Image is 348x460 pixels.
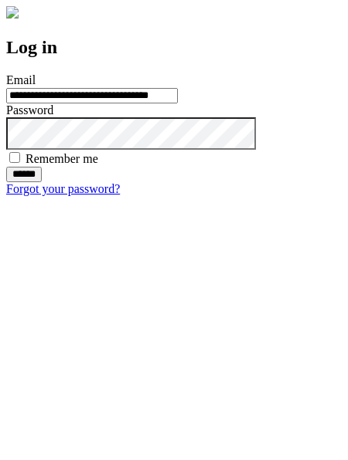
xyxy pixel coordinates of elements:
[6,73,36,86] label: Email
[6,6,19,19] img: logo-4e3dc11c47720685a147b03b5a06dd966a58ff35d612b21f08c02c0306f2b779.png
[6,37,342,58] h2: Log in
[6,103,53,117] label: Password
[6,182,120,195] a: Forgot your password?
[26,152,98,165] label: Remember me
